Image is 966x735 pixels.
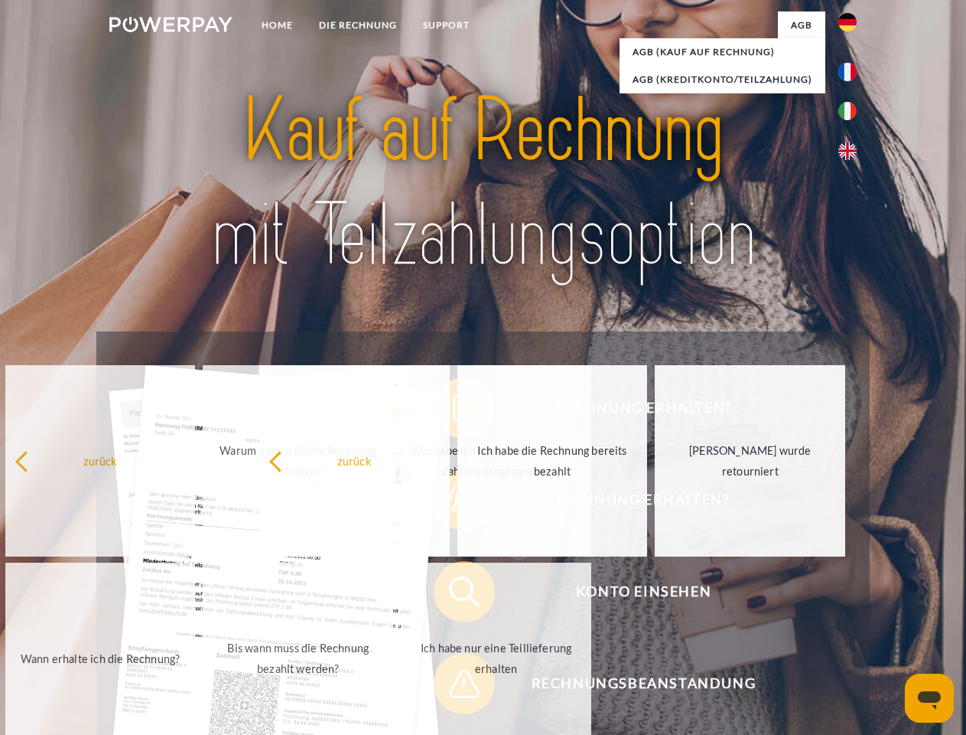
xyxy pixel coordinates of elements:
[268,450,441,471] div: zurück
[905,674,954,723] iframe: Schaltfläche zum Öffnen des Messaging-Fensters
[306,11,410,39] a: DIE RECHNUNG
[410,638,582,679] div: Ich habe nur eine Teillieferung erhalten
[456,653,831,714] span: Rechnungsbeanstandung
[620,66,825,93] a: AGB (Kreditkonto/Teilzahlung)
[212,440,384,482] div: Warum habe ich eine Rechnung erhalten?
[778,11,825,39] a: agb
[838,102,857,120] img: it
[838,13,857,31] img: de
[109,17,233,32] img: logo-powerpay-white.svg
[456,561,831,622] span: Konto einsehen
[249,11,306,39] a: Home
[212,638,384,679] div: Bis wann muss die Rechnung bezahlt werden?
[838,63,857,81] img: fr
[15,648,187,668] div: Wann erhalte ich die Rechnung?
[838,142,857,160] img: en
[15,450,187,471] div: zurück
[434,561,831,622] button: Konto einsehen
[146,73,820,293] img: title-powerpay_de.svg
[410,11,483,39] a: SUPPORT
[664,440,836,482] div: [PERSON_NAME] wurde retourniert
[434,653,831,714] button: Rechnungsbeanstandung
[620,38,825,66] a: AGB (Kauf auf Rechnung)
[467,440,639,482] div: Ich habe die Rechnung bereits bezahlt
